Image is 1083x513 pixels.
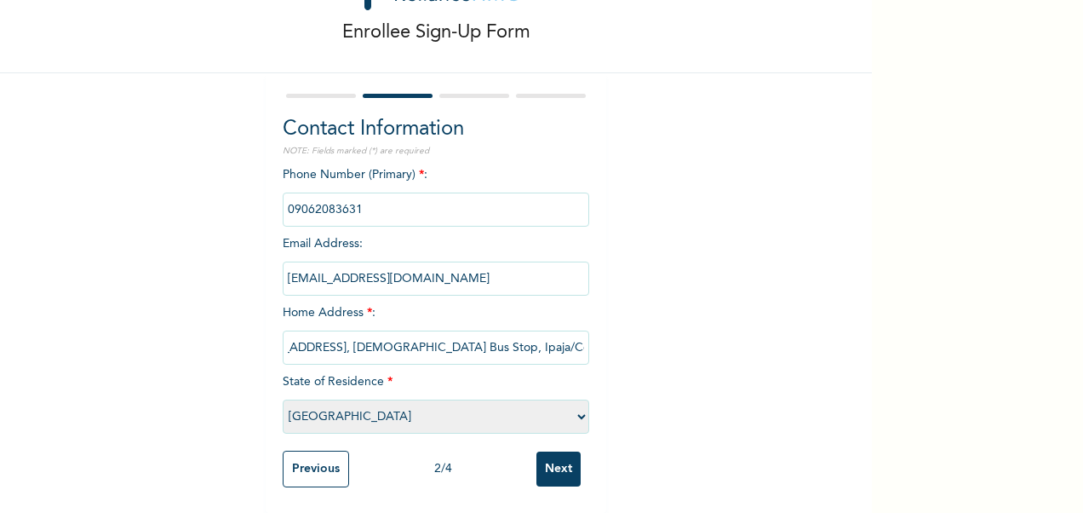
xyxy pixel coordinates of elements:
[349,460,536,478] div: 2 / 4
[283,238,589,285] span: Email Address :
[283,331,589,365] input: Enter home address
[283,262,589,296] input: Enter email Address
[283,307,589,354] span: Home Address :
[283,376,589,423] span: State of Residence
[283,145,589,158] p: NOTE: Fields marked (*) are required
[342,19,530,47] p: Enrollee Sign-Up Form
[283,193,589,227] input: Enter Primary Phone Number
[283,114,589,145] h2: Contact Information
[283,451,349,487] input: Previous
[536,452,581,487] input: Next
[283,169,589,216] span: Phone Number (Primary) :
